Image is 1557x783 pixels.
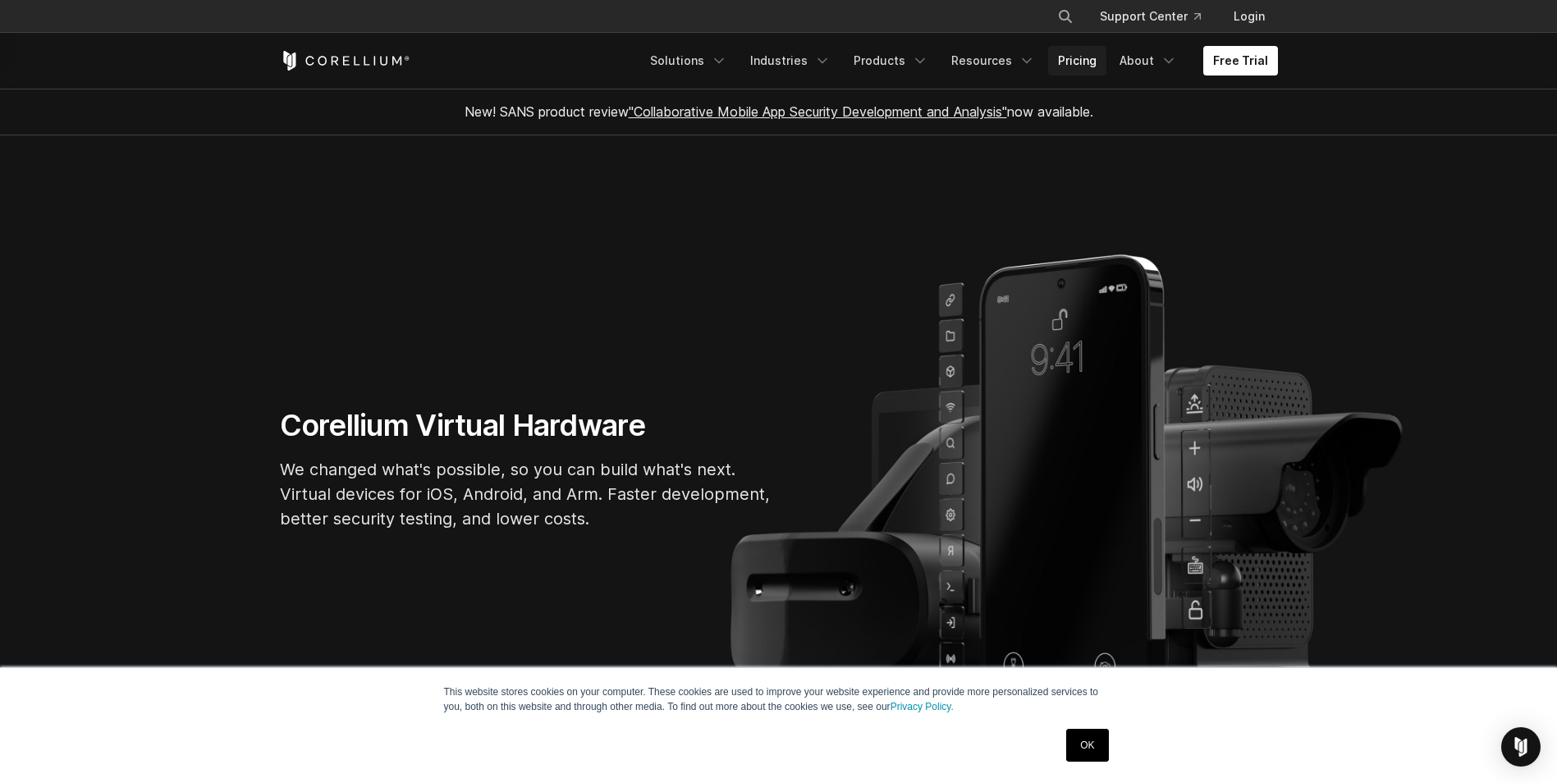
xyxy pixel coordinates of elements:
h1: Corellium Virtual Hardware [280,407,772,444]
a: Free Trial [1203,46,1278,76]
a: Resources [941,46,1045,76]
a: Industries [740,46,840,76]
a: "Collaborative Mobile App Security Development and Analysis" [629,103,1007,120]
a: Corellium Home [280,51,410,71]
a: Products [844,46,938,76]
a: Solutions [640,46,737,76]
a: Login [1220,2,1278,31]
p: We changed what's possible, so you can build what's next. Virtual devices for iOS, Android, and A... [280,457,772,531]
a: OK [1066,729,1108,762]
a: Support Center [1087,2,1214,31]
span: New! SANS product review now available. [465,103,1093,120]
div: Open Intercom Messenger [1501,727,1541,767]
a: Privacy Policy. [891,701,954,712]
div: Navigation Menu [640,46,1278,76]
button: Search [1051,2,1080,31]
a: Pricing [1048,46,1106,76]
p: This website stores cookies on your computer. These cookies are used to improve your website expe... [444,685,1114,714]
div: Navigation Menu [1037,2,1278,31]
a: About [1110,46,1187,76]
